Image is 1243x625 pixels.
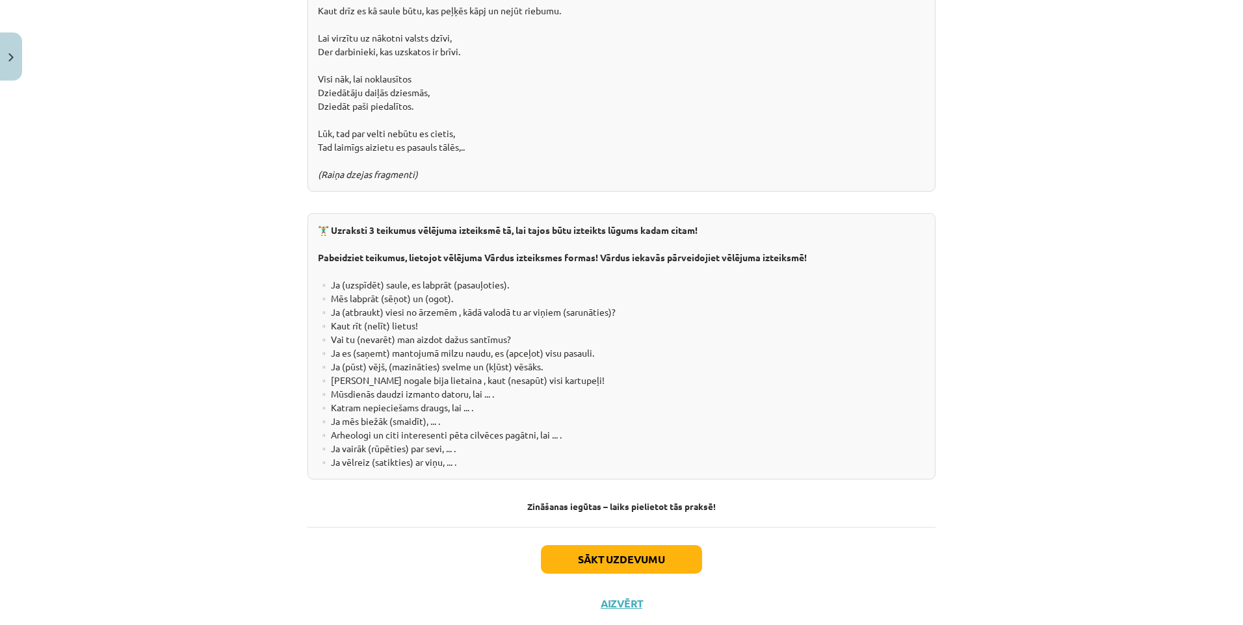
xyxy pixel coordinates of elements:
[318,224,698,236] b: 🏋️‍♂️ Uzraksti 3 teikumus vēlējuma izteiksmē tā, lai tajos būtu izteikts lūgums kadam citam!
[541,545,702,574] button: Sākt uzdevumu
[597,597,646,610] button: Aizvērt
[8,53,14,62] img: icon-close-lesson-0947bae3869378f0d4975bcd49f059093ad1ed9edebbc8119c70593378902aed.svg
[307,213,936,479] div: ▫️ Ja (uzspīdēt) saule, es labprāt (pasauļoties). ▫️ Mēs labprāt (sēņot) un (ogot). ▫️ Ja (atbrau...
[527,500,716,512] strong: Zināšanas iegūtas – laiks pielietot tās praksē!
[318,251,807,263] b: Pabeidziet teikumus, lietojot vēlējuma Vārdus izteiksmes formas! Vārdus iekavās pārveidojiet vēlē...
[318,168,418,180] em: (Raiņa dzejas fragmenti)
